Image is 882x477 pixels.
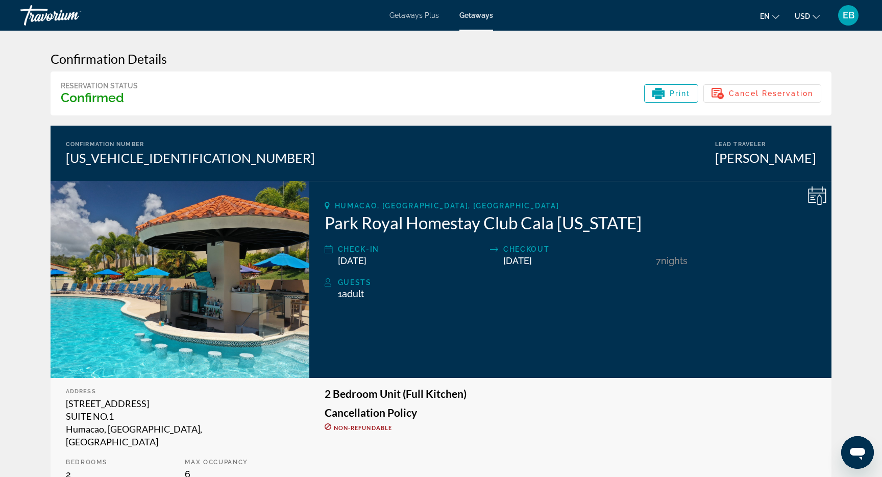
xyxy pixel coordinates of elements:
span: Humacao, [GEOGRAPHIC_DATA], [GEOGRAPHIC_DATA] [335,202,559,210]
div: Confirmation Number [66,141,315,148]
span: Print [670,89,691,98]
a: Getaways Plus [389,11,439,19]
span: Non-refundable [334,424,392,431]
p: Bedrooms [66,459,175,466]
div: Address [66,388,294,395]
button: User Menu [835,5,862,26]
div: Checkout [503,243,650,255]
a: Travorium [20,2,122,29]
span: [DATE] [338,255,366,266]
span: USD [795,12,810,20]
div: [US_VEHICLE_IDENTIFICATION_NUMBER] [66,150,315,165]
button: Change currency [795,9,820,23]
div: Guests [338,276,816,289]
span: 7 [656,255,661,266]
div: Reservation Status [61,82,138,90]
div: Lead Traveler [715,141,816,148]
button: Change language [760,9,779,23]
h3: Cancellation Policy [325,407,816,418]
a: Getaways [459,11,493,19]
div: Check-In [338,243,485,255]
span: Adult [342,289,364,299]
span: Nights [661,255,688,266]
div: [STREET_ADDRESS] SUITE NO.1 Humacao, [GEOGRAPHIC_DATA], [GEOGRAPHIC_DATA] [66,397,294,448]
iframe: Button to launch messaging window [841,436,874,469]
span: Cancel Reservation [729,89,813,98]
div: [PERSON_NAME] [715,150,816,165]
span: [DATE] [503,255,532,266]
span: en [760,12,770,20]
span: 1 [338,289,364,299]
h3: Confirmation Details [51,51,831,66]
p: Max Occupancy [185,459,293,466]
button: Cancel Reservation [703,84,821,103]
h2: Park Royal Homestay Club Cala [US_STATE] [325,212,816,233]
h3: 2 Bedroom Unit (Full Kitchen) [325,388,816,399]
a: Cancel Reservation [703,86,821,98]
span: EB [843,10,854,20]
button: Print [644,84,699,103]
h3: Confirmed [61,90,138,105]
